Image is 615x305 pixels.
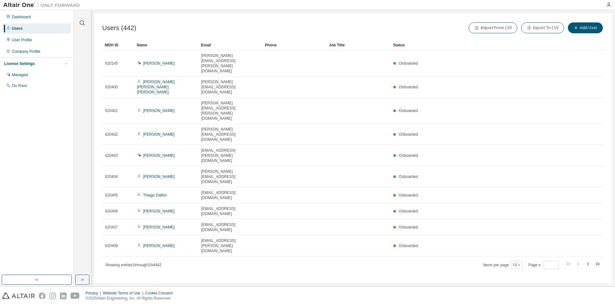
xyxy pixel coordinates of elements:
[143,61,175,66] a: [PERSON_NAME]
[483,261,523,269] span: Items per page
[399,244,418,248] span: Onboarded
[143,132,175,137] a: [PERSON_NAME]
[105,225,118,230] span: 620407
[39,293,45,299] img: facebook.svg
[521,22,564,33] button: Export To CSV
[105,209,118,214] span: 620406
[201,127,259,142] span: [PERSON_NAME][EMAIL_ADDRESS][DOMAIN_NAME]
[12,37,32,43] div: User Profile
[512,262,521,268] button: 10
[399,193,418,197] span: Onboarded
[201,148,259,163] span: [EMAIL_ADDRESS][PERSON_NAME][DOMAIN_NAME]
[137,80,175,94] a: [PERSON_NAME] [PERSON_NAME] [PERSON_NAME]
[105,132,118,137] span: 620402
[3,2,83,8] img: Altair One
[143,209,175,213] a: [PERSON_NAME]
[143,193,167,197] a: Thiago Daflon
[105,174,118,179] span: 620404
[2,293,35,299] img: altair_logo.svg
[60,293,67,299] img: linkedin.svg
[201,190,259,200] span: [EMAIL_ADDRESS][DOMAIN_NAME]
[102,24,136,32] span: Users (442)
[201,53,259,74] span: [PERSON_NAME][EMAIL_ADDRESS][PERSON_NAME][DOMAIN_NAME]
[201,238,259,253] span: [EMAIL_ADDRESS][PERSON_NAME][DOMAIN_NAME]
[265,40,324,50] div: Phone
[105,243,118,248] span: 620408
[143,225,175,229] a: [PERSON_NAME]
[137,40,196,50] div: Name
[105,153,118,158] span: 620403
[105,263,161,267] span: Showing entries 1 through 10 of 442
[143,244,175,248] a: [PERSON_NAME]
[12,72,28,77] div: Managed
[201,40,260,50] div: Email
[201,222,259,232] span: [EMAIL_ADDRESS][DOMAIN_NAME]
[4,61,35,66] div: License Settings
[143,108,175,113] a: [PERSON_NAME]
[12,14,31,20] div: Dashboard
[399,174,418,179] span: Onboarded
[12,26,22,31] div: Users
[399,225,418,229] span: Onboarded
[399,132,418,137] span: Onboarded
[143,174,175,179] a: [PERSON_NAME]
[329,40,388,50] div: Job Title
[70,293,80,299] img: youtube.svg
[469,22,517,33] button: Import From CSV
[105,40,132,50] div: MDH ID
[399,85,418,89] span: Onboarded
[201,79,259,95] span: [PERSON_NAME][EMAIL_ADDRESS][DOMAIN_NAME]
[529,261,559,269] span: Page n.
[145,291,176,296] div: Cookie Consent
[12,49,40,54] div: Company Profile
[49,293,56,299] img: instagram.svg
[393,40,571,50] div: Status
[201,206,259,216] span: [EMAIL_ADDRESS][DOMAIN_NAME]
[105,193,118,198] span: 620405
[568,22,603,33] button: Add User
[399,153,418,158] span: Onboarded
[86,296,176,301] p: © 2025 Altair Engineering, Inc. All Rights Reserved.
[103,291,145,296] div: Website Terms of Use
[105,61,118,66] span: 620145
[399,61,418,66] span: Onboarded
[105,84,118,90] span: 620400
[399,209,418,213] span: Onboarded
[143,153,175,158] a: [PERSON_NAME]
[105,108,118,113] span: 620401
[86,291,103,296] div: Privacy
[399,108,418,113] span: Onboarded
[201,169,259,184] span: [PERSON_NAME][EMAIL_ADDRESS][DOMAIN_NAME]
[12,83,27,88] div: On Prem
[201,100,259,121] span: [PERSON_NAME][EMAIL_ADDRESS][PERSON_NAME][DOMAIN_NAME]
